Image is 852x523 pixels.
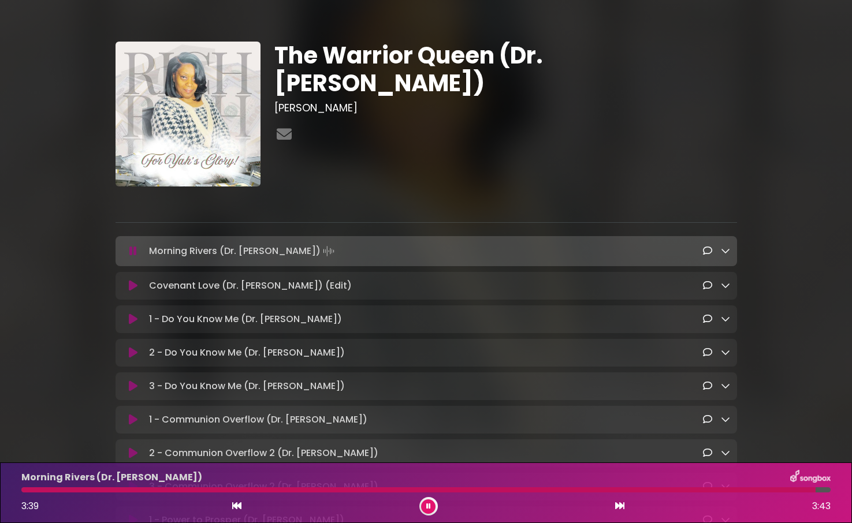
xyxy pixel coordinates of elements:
img: kZmZ27c9ThmcIHG2Ul0G [116,42,261,186]
span: 3:43 [812,499,831,513]
span: 3:39 [21,499,39,513]
p: 2 - Communion Overflow 2 (Dr. [PERSON_NAME]) [149,446,378,460]
p: Morning Rivers (Dr. [PERSON_NAME]) [21,470,202,484]
p: 2 - Do You Know Me (Dr. [PERSON_NAME]) [149,346,345,360]
img: songbox-logo-white.png [790,470,831,485]
p: Morning Rivers (Dr. [PERSON_NAME]) [149,243,337,259]
h3: [PERSON_NAME] [274,102,737,114]
p: 3 - Do You Know Me (Dr. [PERSON_NAME]) [149,379,345,393]
p: 1 - Communion Overflow (Dr. [PERSON_NAME]) [149,413,367,427]
img: waveform4.gif [321,243,337,259]
h1: The Warrior Queen (Dr. [PERSON_NAME]) [274,42,737,97]
p: 1 - Do You Know Me (Dr. [PERSON_NAME]) [149,312,342,326]
p: Covenant Love (Dr. [PERSON_NAME]) (Edit) [149,279,352,293]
